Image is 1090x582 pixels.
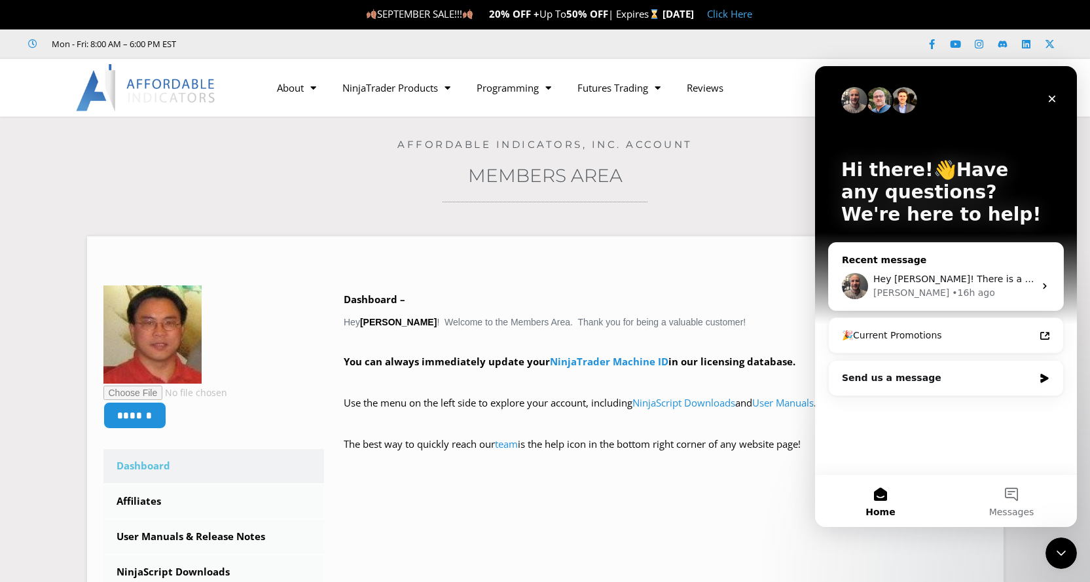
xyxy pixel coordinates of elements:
a: Futures Trading [564,73,674,103]
a: NinjaTrader Machine ID [550,355,668,368]
strong: You can always immediately update your in our licensing database. [344,355,795,368]
b: Dashboard – [344,293,405,306]
span: SEPTEMBER SALE!!! Up To | Expires [366,7,663,20]
div: Hey ! Welcome to the Members Area. Thank you for being a valuable customer! [344,291,987,472]
a: team [495,437,518,450]
nav: Menu [264,73,833,103]
strong: [DATE] [663,7,694,20]
a: Affordable Indicators, Inc. Account [397,138,693,151]
a: Click Here [707,7,752,20]
a: Reviews [674,73,736,103]
iframe: Customer reviews powered by Trustpilot [194,37,391,50]
iframe: Intercom live chat [1045,537,1077,569]
iframe: Intercom live chat [815,66,1077,527]
a: User Manuals [752,396,814,409]
a: User Manuals & Release Notes [103,520,325,554]
span: Mon - Fri: 8:00 AM – 6:00 PM EST [48,36,176,52]
a: NinjaTrader Products [329,73,463,103]
a: Members Area [468,164,623,187]
img: 🍂 [463,9,473,19]
p: Use the menu on the left side to explore your account, including and . [344,394,987,431]
a: NinjaScript Downloads [632,396,735,409]
p: The best way to quickly reach our is the help icon in the bottom right corner of any website page! [344,435,987,472]
strong: [PERSON_NAME] [360,317,437,327]
a: Programming [463,73,564,103]
a: Dashboard [103,449,325,483]
strong: 20% OFF + [489,7,539,20]
a: About [264,73,329,103]
img: 🍂 [367,9,376,19]
a: Affiliates [103,484,325,518]
img: LogoAI | Affordable Indicators – NinjaTrader [76,64,217,111]
img: ⌛ [649,9,659,19]
strong: 50% OFF [566,7,608,20]
img: cebd87f28fbf1a4479525a40c94b39711ad5f6a2dc239e19c29f15d3a7155483 [103,285,202,384]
